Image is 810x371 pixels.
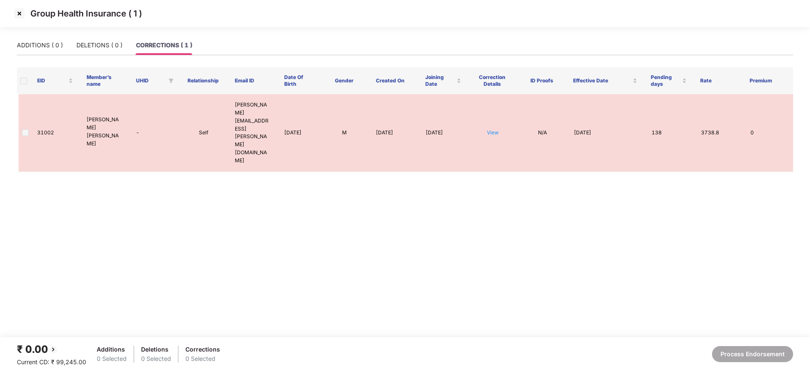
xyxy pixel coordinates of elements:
[141,345,171,354] div: Deletions
[743,67,792,94] th: Premium
[419,67,468,94] th: Joining Date
[517,67,566,94] th: ID Proofs
[468,67,517,94] th: Correction Details
[30,94,80,172] td: 31002
[645,94,694,172] td: 138
[17,341,86,357] div: ₹ 0.00
[419,94,468,172] td: [DATE]
[169,78,174,83] span: filter
[567,94,645,172] td: [DATE]
[644,67,693,94] th: Pending days
[179,94,228,172] td: Self
[76,41,122,50] div: DELETIONS ( 0 )
[487,129,499,136] a: View
[744,94,793,172] td: 0
[185,345,220,354] div: Corrections
[573,77,631,84] span: Effective Date
[17,358,86,366] span: Current CD: ₹ 99,245.00
[48,344,58,355] img: svg+xml;base64,PHN2ZyBpZD0iQmFjay0yMHgyMCIgeG1sbnM9Imh0dHA6Ly93d3cudzMub3JnLzIwMDAvc3ZnIiB3aWR0aD...
[694,94,744,172] td: 3738.8
[566,67,644,94] th: Effective Date
[185,354,220,363] div: 0 Selected
[136,77,165,84] span: UHID
[30,8,142,19] p: Group Health Insurance ( 1 )
[141,354,171,363] div: 0 Selected
[87,116,122,147] p: [PERSON_NAME] [PERSON_NAME]
[179,67,228,94] th: Relationship
[129,94,179,172] td: -
[277,67,320,94] th: Date Of Birth
[228,94,277,172] td: [PERSON_NAME][EMAIL_ADDRESS][PERSON_NAME][DOMAIN_NAME]
[228,67,277,94] th: Email ID
[37,77,67,84] span: EID
[518,94,567,172] td: N/A
[136,41,192,50] div: CORRECTIONS ( 1 )
[320,67,369,94] th: Gender
[97,345,127,354] div: Additions
[97,354,127,363] div: 0 Selected
[712,346,793,362] button: Process Endorsement
[425,74,455,87] span: Joining Date
[320,94,369,172] td: M
[369,67,419,94] th: Created On
[17,41,63,50] div: ADDITIONS ( 0 )
[13,7,26,20] img: svg+xml;base64,PHN2ZyBpZD0iQ3Jvc3MtMzJ4MzIiIHhtbG5zPSJodHRwOi8vd3d3LnczLm9yZy8yMDAwL3N2ZyIgd2lkdG...
[30,67,80,94] th: EID
[693,67,743,94] th: Rate
[277,94,320,172] td: [DATE]
[651,74,680,87] span: Pending days
[80,67,129,94] th: Member’s name
[369,94,419,172] td: [DATE]
[167,76,175,86] span: filter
